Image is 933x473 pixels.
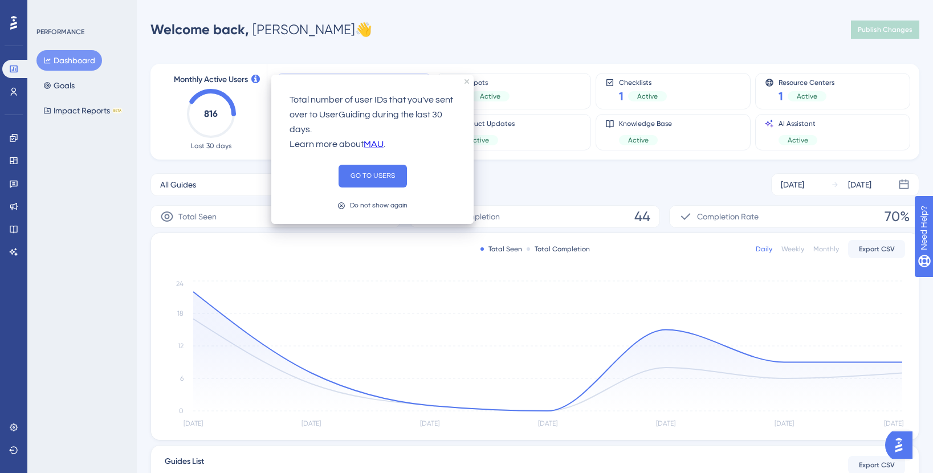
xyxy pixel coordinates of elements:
[364,137,384,152] a: MAU
[619,88,624,104] span: 1
[797,92,817,101] span: Active
[779,119,817,128] span: AI Assistant
[150,21,372,39] div: [PERSON_NAME] 👋
[179,407,184,415] tspan: 0
[779,88,783,104] span: 1
[150,21,249,38] span: Welcome back,
[350,200,408,211] div: Do not show again
[177,309,184,317] tspan: 18
[859,460,895,470] span: Export CSV
[858,25,912,34] span: Publish Changes
[178,210,217,223] span: Total Seen
[465,79,469,84] div: close tooltip
[27,3,71,17] span: Need Help?
[697,210,759,223] span: Completion Rate
[619,119,672,128] span: Knowledge Base
[36,75,82,96] button: Goals
[885,428,919,462] iframe: UserGuiding AI Assistant Launcher
[859,244,895,254] span: Export CSV
[781,178,804,191] div: [DATE]
[656,419,675,427] tspan: [DATE]
[848,240,905,258] button: Export CSV
[619,78,667,86] span: Checklists
[160,178,196,191] span: All Guides
[781,244,804,254] div: Weekly
[756,244,772,254] div: Daily
[538,419,557,427] tspan: [DATE]
[527,244,590,254] div: Total Completion
[150,173,353,196] button: All Guides
[290,137,455,152] p: Learn more about .
[848,178,871,191] div: [DATE]
[178,342,184,350] tspan: 12
[290,93,455,137] p: Total number of user IDs that you've sent over to UserGuiding during the last 30 days.
[174,73,248,87] span: Monthly Active Users
[628,136,649,145] span: Active
[36,50,102,71] button: Dashboard
[339,165,407,187] button: GO TO USERS
[176,280,184,288] tspan: 24
[813,244,839,254] div: Monthly
[184,419,203,427] tspan: [DATE]
[420,419,439,427] tspan: [DATE]
[36,27,84,36] div: PERFORMANCE
[191,141,231,150] span: Last 30 days
[885,207,910,226] span: 70%
[112,108,123,113] div: BETA
[779,78,834,86] span: Resource Centers
[851,21,919,39] button: Publish Changes
[775,419,794,427] tspan: [DATE]
[480,92,500,101] span: Active
[637,92,658,101] span: Active
[302,419,321,427] tspan: [DATE]
[480,244,522,254] div: Total Seen
[180,374,184,382] tspan: 6
[36,100,129,121] button: Impact ReportsBETA
[204,108,218,119] text: 816
[468,136,489,145] span: Active
[884,419,903,427] tspan: [DATE]
[459,119,515,128] span: Product Updates
[459,78,510,86] span: Hotspots
[634,207,650,226] span: 44
[788,136,808,145] span: Active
